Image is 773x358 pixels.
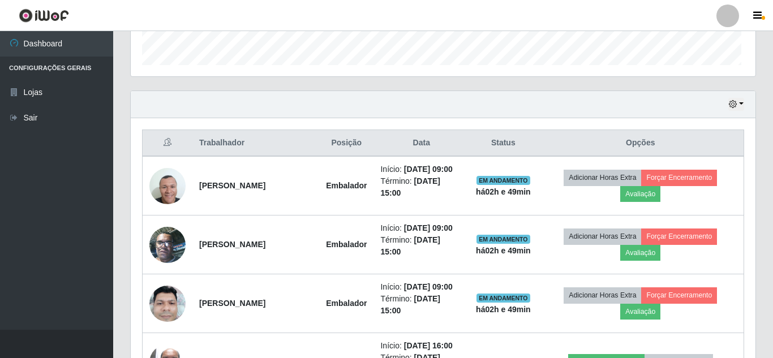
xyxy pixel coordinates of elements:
[326,299,367,308] strong: Embalador
[404,341,453,350] time: [DATE] 16:00
[641,170,717,186] button: Forçar Encerramento
[404,165,453,174] time: [DATE] 09:00
[326,181,367,190] strong: Embalador
[199,240,265,249] strong: [PERSON_NAME]
[476,294,530,303] span: EM ANDAMENTO
[404,282,453,291] time: [DATE] 09:00
[373,130,469,157] th: Data
[149,221,186,269] img: 1715944748737.jpeg
[149,168,186,204] img: 1736167370317.jpeg
[620,304,660,320] button: Avaliação
[476,246,531,255] strong: há 02 h e 49 min
[404,223,453,232] time: [DATE] 09:00
[326,240,367,249] strong: Embalador
[538,130,744,157] th: Opções
[380,234,462,258] li: Término:
[476,235,530,244] span: EM ANDAMENTO
[476,176,530,185] span: EM ANDAMENTO
[380,281,462,293] li: Início:
[192,130,319,157] th: Trabalhador
[319,130,373,157] th: Posição
[564,287,641,303] button: Adicionar Horas Extra
[199,181,265,190] strong: [PERSON_NAME]
[199,299,265,308] strong: [PERSON_NAME]
[380,175,462,199] li: Término:
[564,228,641,244] button: Adicionar Horas Extra
[19,8,69,23] img: CoreUI Logo
[620,186,660,202] button: Avaliação
[149,279,186,327] img: 1752000599266.jpeg
[641,287,717,303] button: Forçar Encerramento
[380,293,462,317] li: Término:
[476,187,531,196] strong: há 02 h e 49 min
[380,163,462,175] li: Início:
[641,228,717,244] button: Forçar Encerramento
[620,245,660,261] button: Avaliação
[476,305,531,314] strong: há 02 h e 49 min
[469,130,538,157] th: Status
[380,222,462,234] li: Início:
[564,170,641,186] button: Adicionar Horas Extra
[380,340,462,352] li: Início:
